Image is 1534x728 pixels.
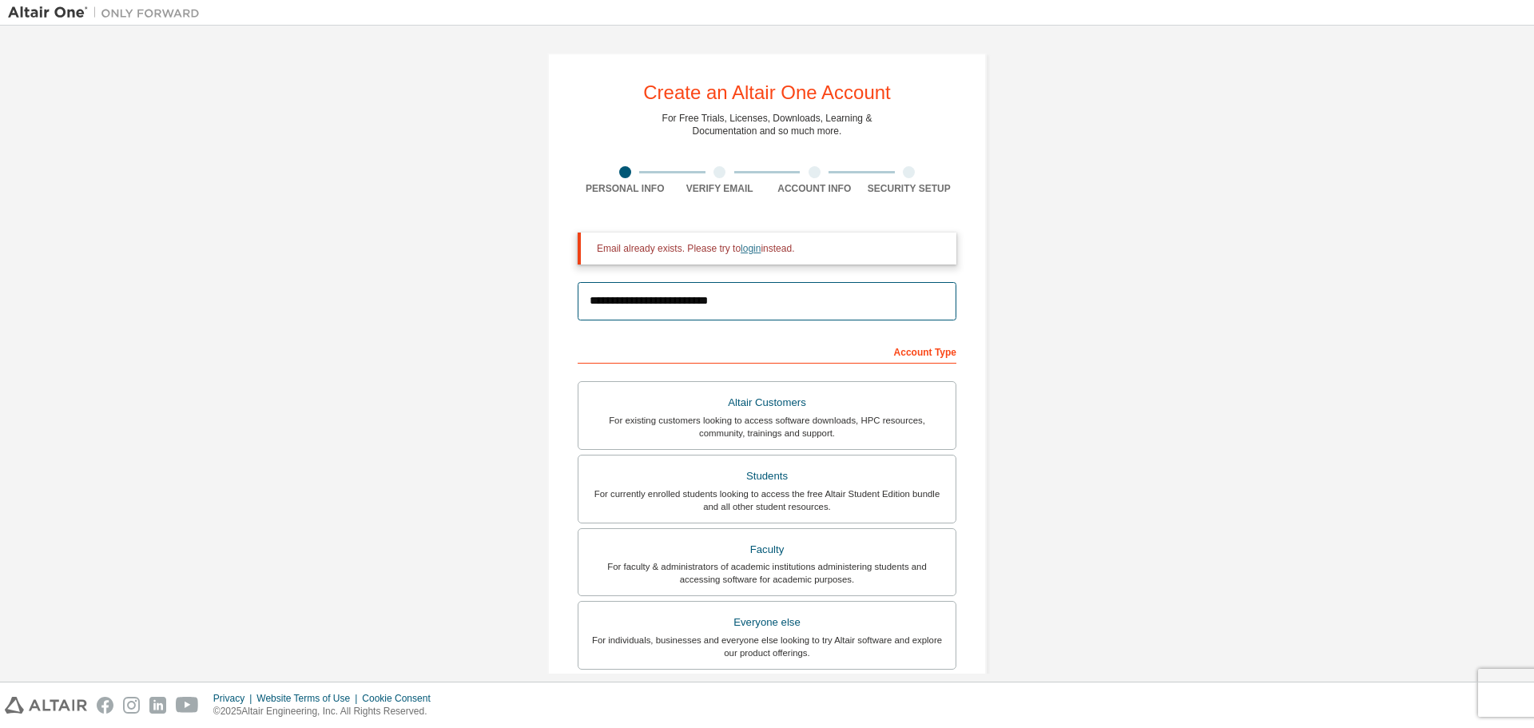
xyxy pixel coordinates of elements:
div: For currently enrolled students looking to access the free Altair Student Edition bundle and all ... [588,487,946,513]
img: Altair One [8,5,208,21]
div: Account Type [578,338,956,364]
div: Create an Altair One Account [643,83,891,102]
div: Website Terms of Use [256,692,362,705]
img: altair_logo.svg [5,697,87,714]
div: Verify Email [673,182,768,195]
div: Faculty [588,539,946,561]
div: For individuals, businesses and everyone else looking to try Altair software and explore our prod... [588,634,946,659]
div: Account Info [767,182,862,195]
div: For faculty & administrators of academic institutions administering students and accessing softwa... [588,560,946,586]
img: facebook.svg [97,697,113,714]
div: Privacy [213,692,256,705]
img: linkedin.svg [149,697,166,714]
div: For existing customers looking to access software downloads, HPC resources, community, trainings ... [588,414,946,440]
a: login [741,243,761,254]
div: Everyone else [588,611,946,634]
img: instagram.svg [123,697,140,714]
div: Altair Customers [588,392,946,414]
img: youtube.svg [176,697,199,714]
div: For Free Trials, Licenses, Downloads, Learning & Documentation and so much more. [662,112,872,137]
div: Students [588,465,946,487]
div: Email already exists. Please try to instead. [597,242,944,255]
div: Personal Info [578,182,673,195]
p: © 2025 Altair Engineering, Inc. All Rights Reserved. [213,705,440,718]
div: Security Setup [862,182,957,195]
div: Cookie Consent [362,692,439,705]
